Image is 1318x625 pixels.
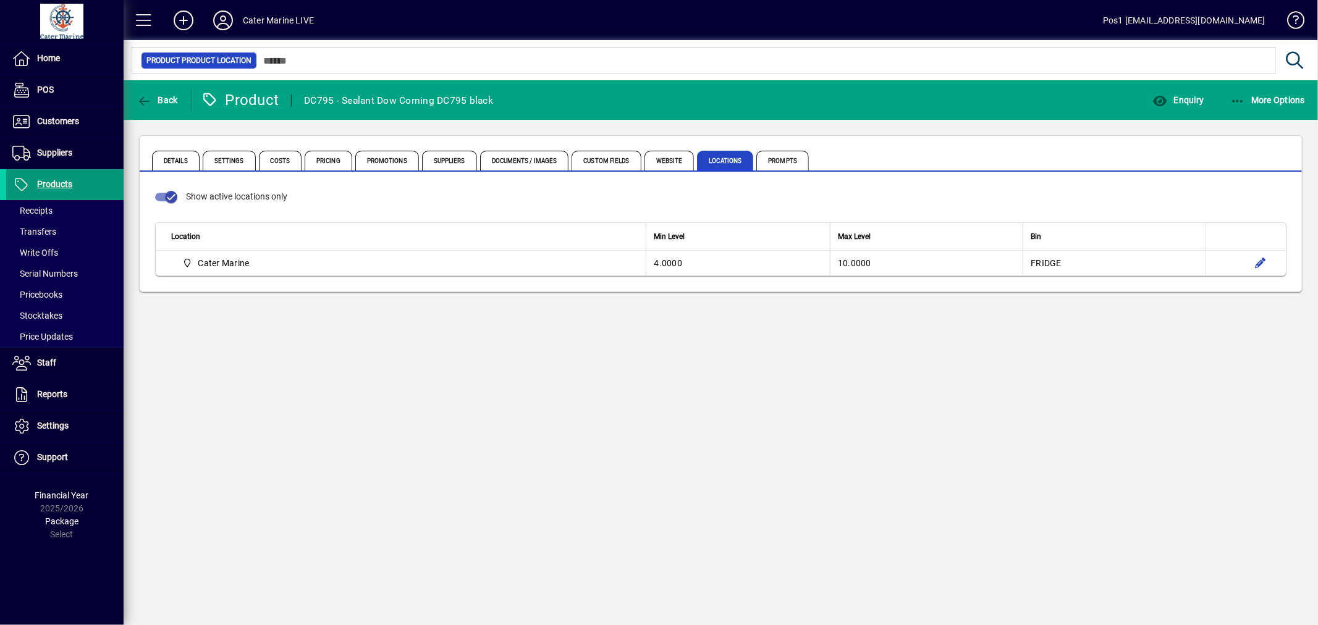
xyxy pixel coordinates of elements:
span: Enquiry [1152,95,1204,105]
a: Knowledge Base [1278,2,1303,43]
span: Home [37,53,60,63]
button: More Options [1227,89,1309,111]
button: Edit [1251,253,1270,273]
span: Package [45,516,78,526]
app-page-header-button: Back [124,89,192,111]
a: Suppliers [6,138,124,169]
a: Receipts [6,200,124,221]
span: Write Offs [12,248,58,258]
td: 10.0000 [830,251,1023,275]
button: Add [164,9,203,31]
span: Financial Year [35,490,89,500]
a: Home [6,43,124,74]
a: Customers [6,106,124,137]
div: DC795 - Sealant Dow Corning DC795 black [304,91,493,111]
div: Product [201,90,279,110]
td: FRIDGE [1023,251,1206,275]
span: Website [644,151,695,170]
span: Support [37,452,68,462]
a: POS [6,75,124,106]
span: Min Level [654,230,685,243]
div: Cater Marine LIVE [243,10,314,30]
span: Serial Numbers [12,269,78,279]
span: POS [37,85,54,94]
button: Back [133,89,181,111]
a: Serial Numbers [6,263,124,284]
span: Bin [1031,230,1041,243]
span: Documents / Images [480,151,569,170]
span: Costs [259,151,302,170]
span: Custom Fields [572,151,641,170]
span: Settings [37,421,69,430]
a: Stocktakes [6,305,124,326]
a: Settings [6,411,124,442]
button: Enquiry [1149,89,1207,111]
div: Pos1 [EMAIL_ADDRESS][DOMAIN_NAME] [1103,10,1265,30]
span: Reports [37,389,67,399]
span: Prompts [756,151,809,170]
span: Max Level [838,230,871,243]
a: Price Updates [6,326,124,347]
span: Cater Marine [198,257,250,269]
span: Details [152,151,200,170]
span: Pricebooks [12,290,62,300]
a: Pricebooks [6,284,124,305]
span: Product Product Location [146,54,251,67]
span: Stocktakes [12,311,62,321]
span: Suppliers [37,148,72,157]
span: Promotions [355,151,419,170]
span: Settings [203,151,256,170]
span: Transfers [12,227,56,237]
span: Price Updates [12,332,73,342]
span: Staff [37,358,56,367]
span: Locations [697,151,753,170]
a: Support [6,442,124,473]
span: Customers [37,116,79,126]
a: Transfers [6,221,124,242]
span: Pricing [305,151,352,170]
span: Cater Marine [177,256,255,271]
span: Products [37,179,72,189]
a: Reports [6,379,124,410]
span: More Options [1230,95,1306,105]
span: Back [137,95,178,105]
span: Show active locations only [186,191,287,201]
button: Profile [203,9,243,31]
span: Suppliers [422,151,477,170]
a: Staff [6,348,124,379]
span: Receipts [12,206,53,216]
td: 4.0000 [646,251,830,275]
a: Write Offs [6,242,124,263]
span: Location [171,230,200,243]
